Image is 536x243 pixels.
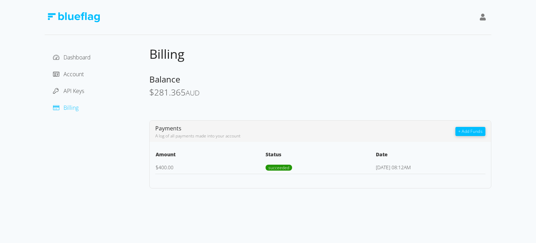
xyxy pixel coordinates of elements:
span: succeeded [266,165,292,171]
th: Date [375,150,485,161]
a: Account [53,70,84,78]
th: Status [265,150,375,161]
span: API Keys [64,87,84,95]
a: Dashboard [53,53,91,61]
span: AUD [186,88,200,98]
img: Blue Flag Logo [47,12,100,22]
span: $ [149,86,154,98]
th: Amount [155,150,265,161]
span: Payments [155,124,181,132]
a: API Keys [53,87,84,95]
td: 400.00 [155,161,265,174]
span: Dashboard [64,53,91,61]
a: Billing [53,104,79,112]
button: + Add Funds [455,127,485,136]
span: Balance [149,73,180,85]
span: Billing [64,104,79,112]
span: 281.365 [154,86,186,98]
span: $ [156,164,158,171]
span: Billing [149,45,185,63]
div: A log of all payments made into your account [155,133,455,139]
td: [DATE] 08:12AM [375,161,485,174]
span: Account [64,70,84,78]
